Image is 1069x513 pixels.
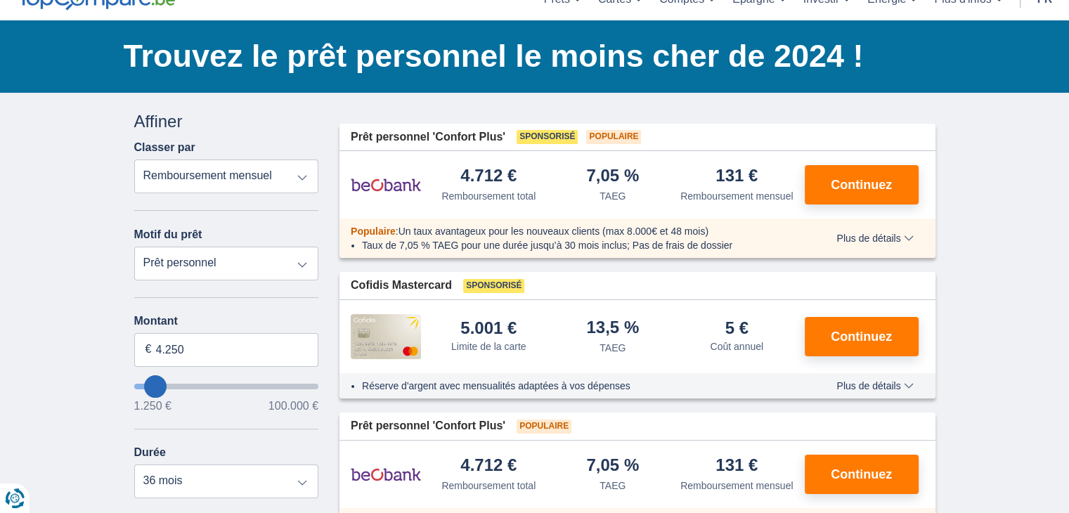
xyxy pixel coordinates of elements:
[460,320,517,337] div: 5.001 €
[351,278,452,294] span: Cofidis Mastercard
[134,401,171,412] span: 1.250 €
[715,167,758,186] div: 131 €
[680,479,793,493] div: Remboursement mensuel
[517,130,578,144] span: Sponsorisé
[351,314,421,359] img: pret personnel Cofidis CC
[826,233,924,244] button: Plus de détails
[600,479,626,493] div: TAEG
[134,110,319,134] div: Affiner
[134,315,319,327] label: Montant
[399,226,708,237] span: Un taux avantageux pour les nouveaux clients (max 8.000€ et 48 mois)
[134,141,195,154] label: Classer par
[441,479,536,493] div: Remboursement total
[451,339,526,353] div: Limite de la carte
[600,189,626,203] div: TAEG
[134,228,202,241] label: Motif du prêt
[145,342,152,358] span: €
[517,420,571,434] span: Populaire
[134,384,319,389] input: wantToBorrow
[463,279,524,293] span: Sponsorisé
[351,129,505,145] span: Prêt personnel 'Confort Plus'
[351,457,421,492] img: pret personnel Beobank
[124,34,935,78] h1: Trouvez le prêt personnel le moins cher de 2024 !
[725,320,749,337] div: 5 €
[715,457,758,476] div: 131 €
[586,319,639,338] div: 13,5 %
[831,468,892,481] span: Continuez
[268,401,318,412] span: 100.000 €
[805,455,919,494] button: Continuez
[600,341,626,355] div: TAEG
[351,418,505,434] span: Prêt personnel 'Confort Plus'
[586,130,641,144] span: Populaire
[710,339,763,353] div: Coût annuel
[831,178,892,191] span: Continuez
[826,380,924,391] button: Plus de détails
[805,165,919,204] button: Continuez
[805,317,919,356] button: Continuez
[362,379,796,393] li: Réserve d'argent avec mensualités adaptées à vos dépenses
[460,457,517,476] div: 4.712 €
[836,233,913,243] span: Plus de détails
[586,457,639,476] div: 7,05 %
[836,381,913,391] span: Plus de détails
[831,330,892,343] span: Continuez
[134,446,166,459] label: Durée
[460,167,517,186] div: 4.712 €
[351,226,396,237] span: Populaire
[351,167,421,202] img: pret personnel Beobank
[339,224,807,238] div: :
[441,189,536,203] div: Remboursement total
[586,167,639,186] div: 7,05 %
[362,238,796,252] li: Taux de 7,05 % TAEG pour une durée jusqu’à 30 mois inclus; Pas de frais de dossier
[680,189,793,203] div: Remboursement mensuel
